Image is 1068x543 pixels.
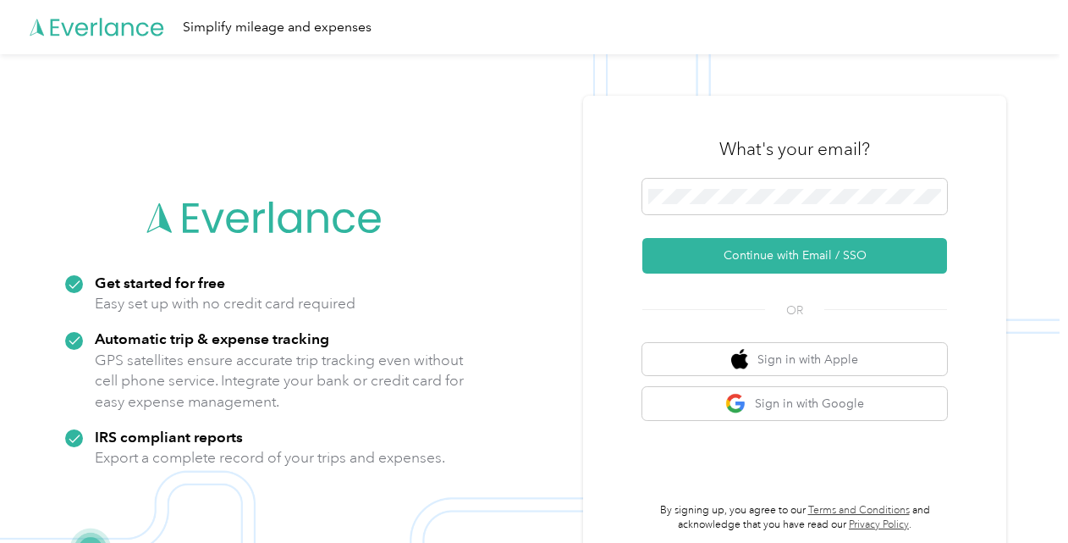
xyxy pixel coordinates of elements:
[725,393,746,414] img: google logo
[973,448,1068,543] iframe: Everlance-gr Chat Button Frame
[642,238,947,274] button: Continue with Email / SSO
[95,350,465,413] p: GPS satellites ensure accurate trip tracking even without cell phone service. Integrate your bank...
[765,302,824,319] span: OR
[183,17,372,38] div: Simplify mileage and expenses
[95,428,243,446] strong: IRS compliant reports
[95,447,445,468] p: Export a complete record of your trips and expenses.
[642,503,947,533] p: By signing up, you agree to our and acknowledge that you have read our .
[95,330,329,347] strong: Automatic trip & expense tracking
[95,293,355,314] p: Easy set up with no credit card required
[719,137,870,161] h3: What's your email?
[849,518,909,531] a: Privacy Policy
[731,349,748,370] img: apple logo
[808,504,910,517] a: Terms and Conditions
[95,274,225,291] strong: Get started for free
[642,343,947,376] button: apple logoSign in with Apple
[642,387,947,420] button: google logoSign in with Google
